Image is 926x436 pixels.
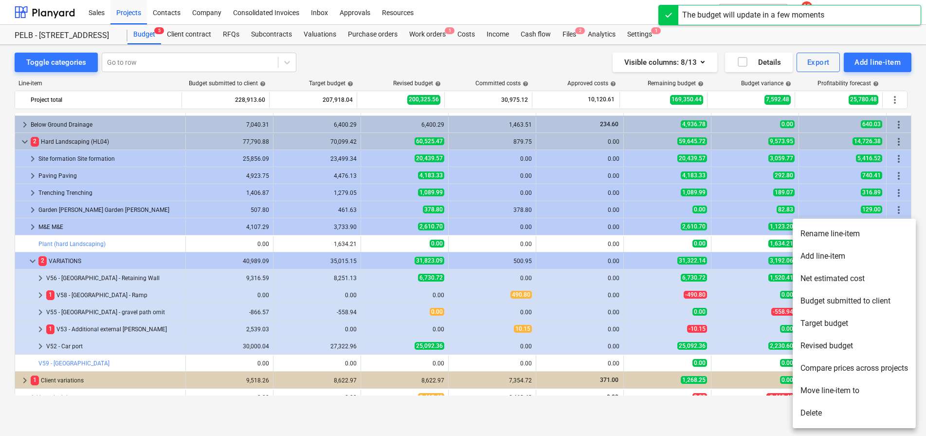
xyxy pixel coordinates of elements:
div: The budget will update in a few moments [682,9,824,21]
li: Add line-item [793,245,916,267]
li: Net estimated cost [793,267,916,290]
li: Move line-item to [793,379,916,402]
li: Compare prices across projects [793,357,916,379]
li: Target budget [793,312,916,335]
li: Revised budget [793,335,916,357]
li: Rename line-item [793,223,916,245]
li: Budget submitted to client [793,290,916,312]
li: Delete [793,402,916,424]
